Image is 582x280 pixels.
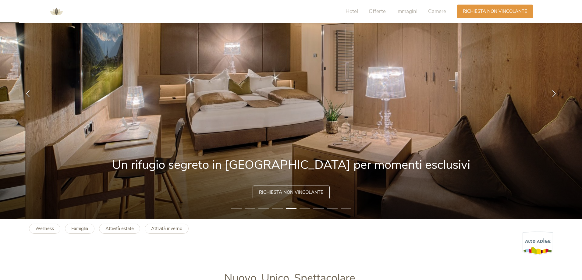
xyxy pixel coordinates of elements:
b: Attività inverno [151,225,182,232]
b: Wellness [35,225,54,232]
span: Richiesta non vincolante [463,8,527,15]
a: Famiglia [65,224,94,234]
a: Attività inverno [145,224,189,234]
b: Famiglia [71,225,88,232]
a: Wellness [29,224,60,234]
span: Hotel [346,8,358,15]
b: Attività estate [105,225,134,232]
img: Alto Adige [523,231,553,255]
span: Offerte [369,8,386,15]
a: Attività estate [99,224,140,234]
span: Immagini [396,8,417,15]
span: Camere [428,8,446,15]
span: Richiesta non vincolante [259,189,323,196]
a: AMONTI & LUNARIS Wellnessresort [47,9,66,13]
img: AMONTI & LUNARIS Wellnessresort [47,2,66,21]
